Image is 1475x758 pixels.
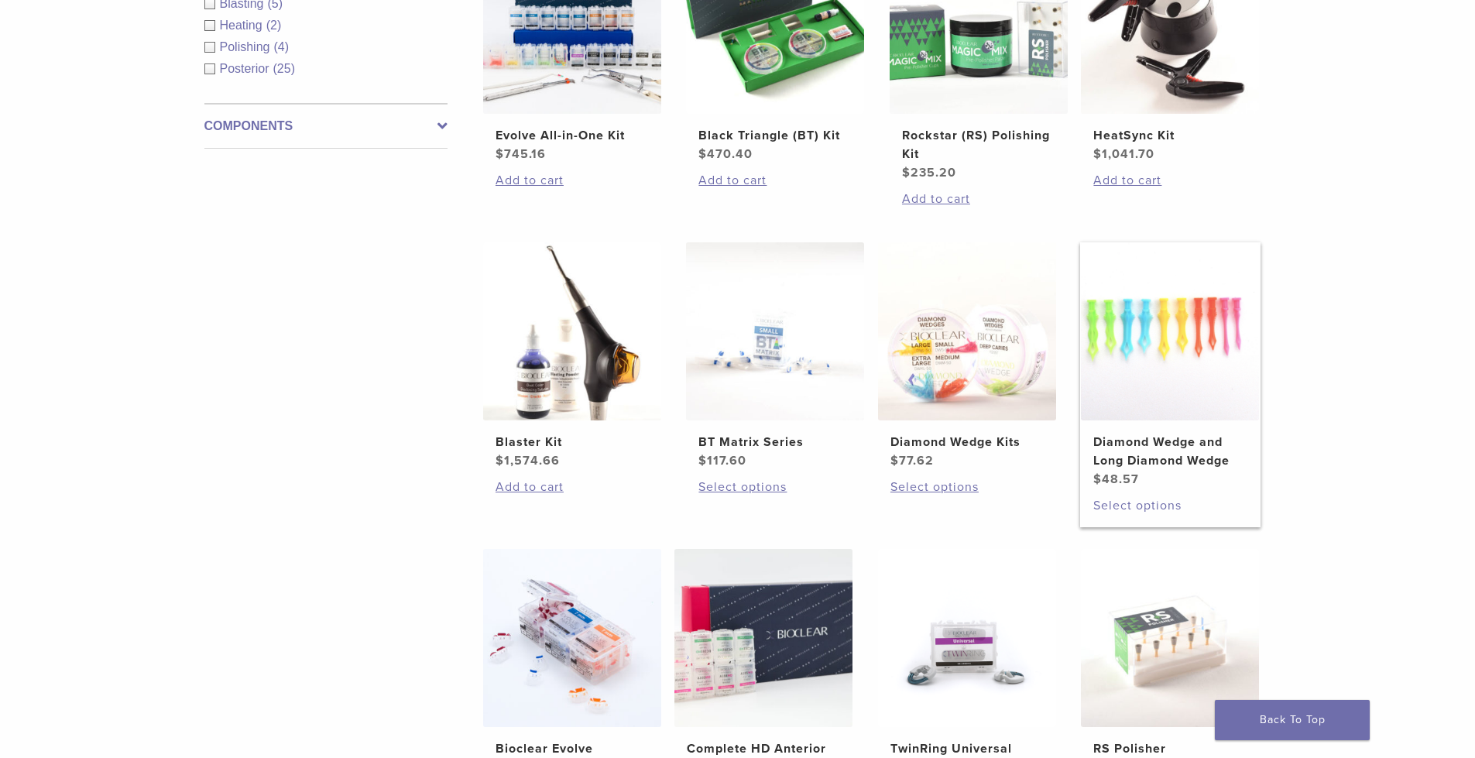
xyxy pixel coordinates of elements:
img: BT Matrix Series [686,242,864,420]
label: Components [204,117,448,135]
h2: Blaster Kit [496,433,649,451]
span: (2) [266,19,282,32]
h2: BT Matrix Series [698,433,852,451]
h2: Black Triangle (BT) Kit [698,126,852,145]
span: Polishing [220,40,274,53]
bdi: 48.57 [1093,472,1139,487]
a: Select options for “Diamond Wedge and Long Diamond Wedge” [1093,496,1247,515]
h2: Evolve All-in-One Kit [496,126,649,145]
a: Add to cart: “Rockstar (RS) Polishing Kit” [902,190,1055,208]
a: Select options for “BT Matrix Series” [698,478,852,496]
span: $ [1093,146,1102,162]
span: (25) [273,62,295,75]
a: Add to cart: “HeatSync Kit” [1093,171,1247,190]
h2: Diamond Wedge Kits [890,433,1044,451]
h2: RS Polisher [1093,739,1247,758]
span: $ [1093,472,1102,487]
h2: TwinRing Universal [890,739,1044,758]
img: TwinRing Universal [878,549,1056,727]
span: Heating [220,19,266,32]
bdi: 745.16 [496,146,546,162]
img: Diamond Wedge Kits [878,242,1056,420]
span: $ [698,146,707,162]
span: $ [496,453,504,468]
span: $ [698,453,707,468]
bdi: 235.20 [902,165,956,180]
a: Add to cart: “Blaster Kit” [496,478,649,496]
span: Posterior [220,62,273,75]
a: Blaster KitBlaster Kit $1,574.66 [482,242,663,470]
bdi: 77.62 [890,453,934,468]
a: Diamond Wedge KitsDiamond Wedge Kits $77.62 [877,242,1058,470]
a: Diamond Wedge and Long Diamond WedgeDiamond Wedge and Long Diamond Wedge $48.57 [1080,242,1261,489]
span: $ [496,146,504,162]
img: Complete HD Anterior Kit [674,549,852,727]
h2: Diamond Wedge and Long Diamond Wedge [1093,433,1247,470]
img: Blaster Kit [483,242,661,420]
span: $ [902,165,911,180]
img: Diamond Wedge and Long Diamond Wedge [1081,242,1259,420]
bdi: 117.60 [698,453,746,468]
a: Add to cart: “Black Triangle (BT) Kit” [698,171,852,190]
h2: HeatSync Kit [1093,126,1247,145]
img: RS Polisher [1081,549,1259,727]
bdi: 470.40 [698,146,753,162]
span: $ [890,453,899,468]
img: Bioclear Evolve Posterior Matrix Series [483,549,661,727]
a: Select options for “Diamond Wedge Kits” [890,478,1044,496]
a: Back To Top [1215,700,1370,740]
bdi: 1,041.70 [1093,146,1154,162]
a: Add to cart: “Evolve All-in-One Kit” [496,171,649,190]
span: (4) [273,40,289,53]
a: BT Matrix SeriesBT Matrix Series $117.60 [685,242,866,470]
h2: Rockstar (RS) Polishing Kit [902,126,1055,163]
bdi: 1,574.66 [496,453,560,468]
